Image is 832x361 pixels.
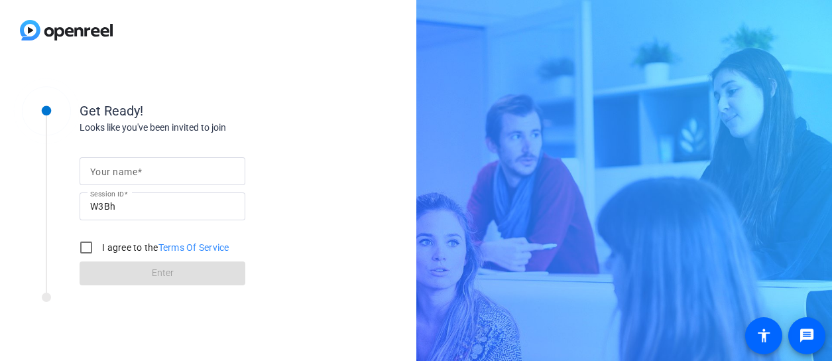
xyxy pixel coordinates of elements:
[90,190,124,198] mat-label: Session ID
[799,328,815,344] mat-icon: message
[90,167,137,177] mat-label: Your name
[756,328,772,344] mat-icon: accessibility
[99,241,229,254] label: I agree to the
[80,121,345,135] div: Looks like you've been invited to join
[158,242,229,253] a: Terms Of Service
[80,101,345,121] div: Get Ready!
